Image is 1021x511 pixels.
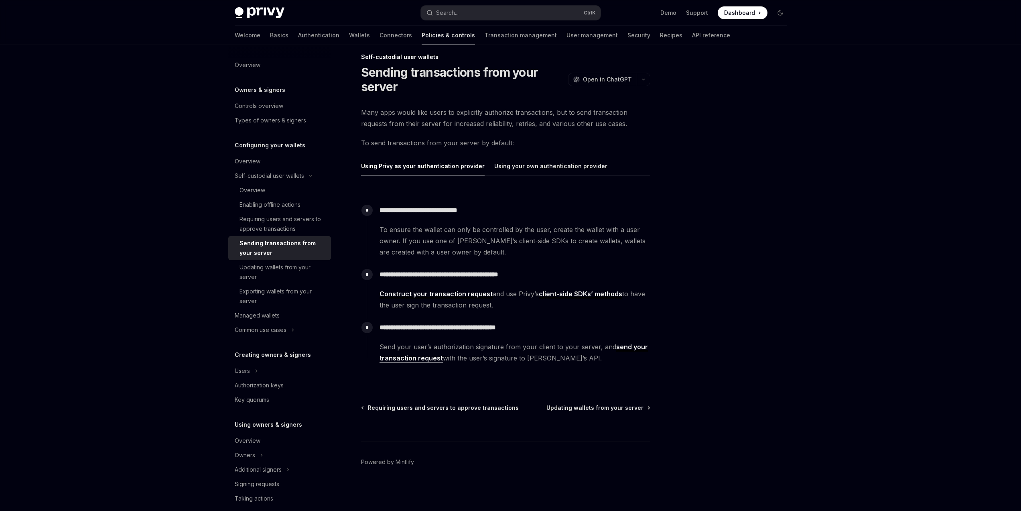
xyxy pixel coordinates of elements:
[235,325,286,335] div: Common use cases
[361,137,650,149] span: To send transactions from your server by default:
[235,140,305,150] h5: Configuring your wallets
[718,6,767,19] a: Dashboard
[228,260,331,284] a: Updating wallets from your server
[380,26,412,45] a: Connectors
[240,263,326,282] div: Updating wallets from your server
[361,107,650,129] span: Many apps would like users to explicitly authorize transactions, but to send transaction requests...
[235,157,260,166] div: Overview
[228,462,331,477] button: Toggle Additional signers section
[228,236,331,260] a: Sending transactions from your server
[228,183,331,197] a: Overview
[228,212,331,236] a: Requiring users and servers to approve transactions
[361,458,414,466] a: Powered by Mintlify
[235,465,282,474] div: Additional signers
[539,290,622,298] a: client-side SDKs’ methods
[235,26,260,45] a: Welcome
[774,6,787,19] button: Toggle dark mode
[228,477,331,491] a: Signing requests
[228,364,331,378] button: Toggle Users section
[228,169,331,183] button: Toggle Self-custodial user wallets section
[380,290,493,298] a: Construct your transaction request
[235,7,284,18] img: dark logo
[361,157,485,175] div: Using Privy as your authentication provider
[235,60,260,70] div: Overview
[436,8,459,18] div: Search...
[584,10,596,16] span: Ctrl K
[228,154,331,169] a: Overview
[228,434,331,448] a: Overview
[235,311,280,320] div: Managed wallets
[235,494,273,503] div: Taking actions
[228,491,331,506] a: Taking actions
[228,393,331,407] a: Key quorums
[380,341,650,364] span: Send your user’s authorization signature from your client to your server, and with the user’s sig...
[724,9,755,17] span: Dashboard
[228,448,331,462] button: Toggle Owners section
[235,171,304,181] div: Self-custodial user wallets
[349,26,370,45] a: Wallets
[422,26,475,45] a: Policies & controls
[235,366,250,376] div: Users
[235,116,306,125] div: Types of owners & signers
[298,26,339,45] a: Authentication
[235,479,279,489] div: Signing requests
[380,288,650,311] span: and use Privy’s to have the user sign the transaction request.
[235,350,311,360] h5: Creating owners & signers
[240,214,326,234] div: Requiring users and servers to approve transactions
[228,113,331,128] a: Types of owners & signers
[240,287,326,306] div: Exporting wallets from your server
[240,200,300,210] div: Enabling offline actions
[566,26,618,45] a: User management
[235,450,255,460] div: Owners
[228,99,331,113] a: Controls overview
[235,381,284,390] div: Authorization keys
[494,157,607,175] div: Using your own authentication provider
[235,436,260,446] div: Overview
[228,378,331,393] a: Authorization keys
[228,58,331,72] a: Overview
[546,404,643,412] span: Updating wallets from your server
[686,9,708,17] a: Support
[235,85,285,95] h5: Owners & signers
[361,53,650,61] div: Self-custodial user wallets
[660,9,676,17] a: Demo
[235,420,302,430] h5: Using owners & signers
[228,284,331,308] a: Exporting wallets from your server
[228,308,331,323] a: Managed wallets
[583,75,632,83] span: Open in ChatGPT
[380,224,650,258] span: To ensure the wallet can only be controlled by the user, create the wallet with a user owner. If ...
[362,404,519,412] a: Requiring users and servers to approve transactions
[568,73,637,86] button: Open in ChatGPT
[361,65,565,94] h1: Sending transactions from your server
[627,26,650,45] a: Security
[421,6,601,20] button: Open search
[228,197,331,212] a: Enabling offline actions
[235,395,269,405] div: Key quorums
[546,404,650,412] a: Updating wallets from your server
[235,101,283,111] div: Controls overview
[270,26,288,45] a: Basics
[240,238,326,258] div: Sending transactions from your server
[368,404,519,412] span: Requiring users and servers to approve transactions
[485,26,557,45] a: Transaction management
[240,185,265,195] div: Overview
[660,26,682,45] a: Recipes
[228,323,331,337] button: Toggle Common use cases section
[692,26,730,45] a: API reference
